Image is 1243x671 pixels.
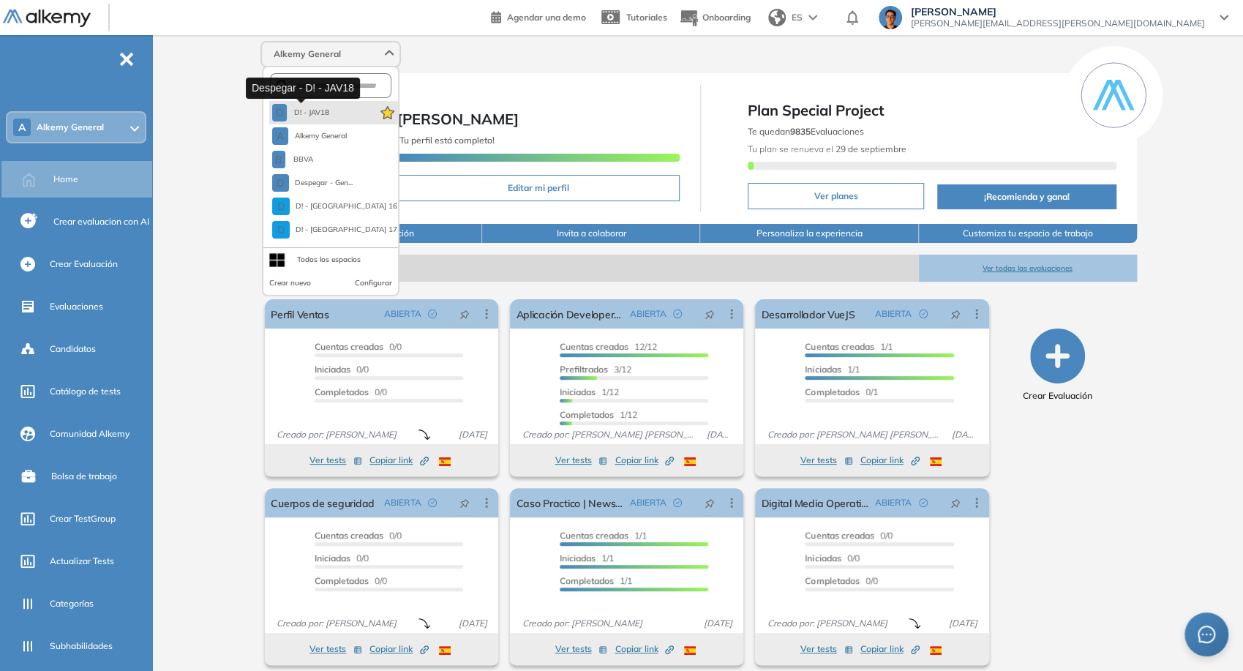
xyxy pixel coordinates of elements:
button: BBBVA [272,151,315,168]
span: pushpin [705,497,715,509]
span: 1/1 [805,364,859,375]
button: Editar mi perfil [397,175,680,201]
span: Creado por: [PERSON_NAME] [271,617,402,630]
span: pushpin [950,308,961,320]
span: Creado por: [PERSON_NAME] [PERSON_NAME] [516,428,700,441]
span: 3/12 [560,364,631,375]
button: Ver tests [800,640,853,658]
span: D! - [GEOGRAPHIC_DATA] 17 [296,224,389,236]
span: Crear Evaluación [1023,389,1092,402]
img: ESP [684,646,696,655]
span: 0/0 [315,364,369,375]
span: Alkemy General [37,121,104,133]
img: ESP [930,457,942,466]
button: Ver tests [309,640,362,658]
img: Logo [3,10,91,28]
span: B [275,154,282,165]
span: ABIERTA [384,307,421,320]
span: A [277,130,284,142]
span: check-circle [428,310,437,318]
span: Cuentas creadas [805,341,874,352]
span: ABIERTA [875,496,912,509]
span: Completados [805,575,859,586]
span: Completados [560,409,614,420]
span: 0/0 [315,530,402,541]
span: Iniciadas [315,552,350,563]
span: 0/0 [315,552,369,563]
span: D! - [GEOGRAPHIC_DATA] 16 [296,200,389,212]
a: Perfil Ventas [271,299,329,329]
button: pushpin [694,302,726,326]
span: Evaluaciones abiertas [264,255,918,282]
span: Actualizar Tests [50,555,114,568]
span: check-circle [428,498,437,507]
span: [DATE] [452,617,492,630]
span: Creado por: [PERSON_NAME] [PERSON_NAME] [761,428,945,441]
span: Alkemy General [274,48,341,60]
span: check-circle [673,498,682,507]
span: ¡Tu perfil está completo! [397,135,495,146]
span: 0/0 [315,341,402,352]
a: Caso Practico | Newsan | Digital Media Manager [516,488,623,517]
span: Copiar link [369,454,429,467]
button: DD! - [GEOGRAPHIC_DATA] 16 [272,198,397,215]
span: Alkemy General [294,130,347,142]
button: Ver tests [555,640,607,658]
span: Copiar link [615,642,674,656]
span: [PERSON_NAME] [911,6,1205,18]
img: world [768,9,786,26]
span: Categorías [50,597,94,610]
span: Copiar link [369,642,429,656]
a: Digital Media Operations Manager [761,488,868,517]
button: Personaliza la experiencia [700,224,918,243]
button: Ver planes [748,183,924,209]
span: 1/1 [560,552,614,563]
span: Te quedan Evaluaciones [748,126,864,137]
span: message [1198,626,1215,643]
span: ABIERTA [629,496,666,509]
span: Creado por: [PERSON_NAME] [271,428,402,441]
span: [DATE] [946,428,983,441]
span: ABIERTA [875,307,912,320]
span: Catálogo de tests [50,385,121,398]
span: [DATE] [452,428,492,441]
div: Todos los espacios [297,254,361,266]
button: Crear Evaluación [1023,329,1092,402]
span: BBVA [291,154,315,165]
a: Desarrollador VueJS [761,299,855,329]
span: D [277,177,284,189]
span: Cuentas creadas [560,530,628,541]
span: Home [53,173,78,186]
span: 1/1 [805,341,892,352]
span: 1/1 [560,530,647,541]
div: Despegar - D! - JAV18 [246,78,360,99]
button: Copiar link [615,640,674,658]
a: Agendar una demo [491,7,586,25]
span: pushpin [459,497,470,509]
span: [PERSON_NAME][EMAIL_ADDRESS][PERSON_NAME][DOMAIN_NAME] [911,18,1205,29]
span: Completados [315,386,369,397]
button: DDespegar - Gen... [272,174,353,192]
span: ABIERTA [384,496,421,509]
button: Copiar link [369,451,429,469]
button: Copiar link [369,640,429,658]
span: [DATE] [701,428,738,441]
button: pushpin [448,302,481,326]
button: ¡Recomienda y gana! [937,184,1116,209]
span: Subhabilidades [50,640,113,653]
span: Onboarding [702,12,751,23]
span: Creado por: [PERSON_NAME] [516,617,647,630]
span: [DATE] [943,617,983,630]
span: Comunidad Alkemy [50,427,129,441]
span: Iniciadas [805,364,841,375]
button: DD! - [GEOGRAPHIC_DATA] 17 [272,221,397,239]
button: Ver todas las evaluaciones [919,255,1137,282]
span: check-circle [673,310,682,318]
span: pushpin [459,308,470,320]
span: 0/0 [315,575,387,586]
button: Ver tests [800,451,853,469]
button: Ver tests [309,451,362,469]
span: 1/1 [560,575,632,586]
span: 1/12 [560,409,637,420]
span: check-circle [919,310,928,318]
